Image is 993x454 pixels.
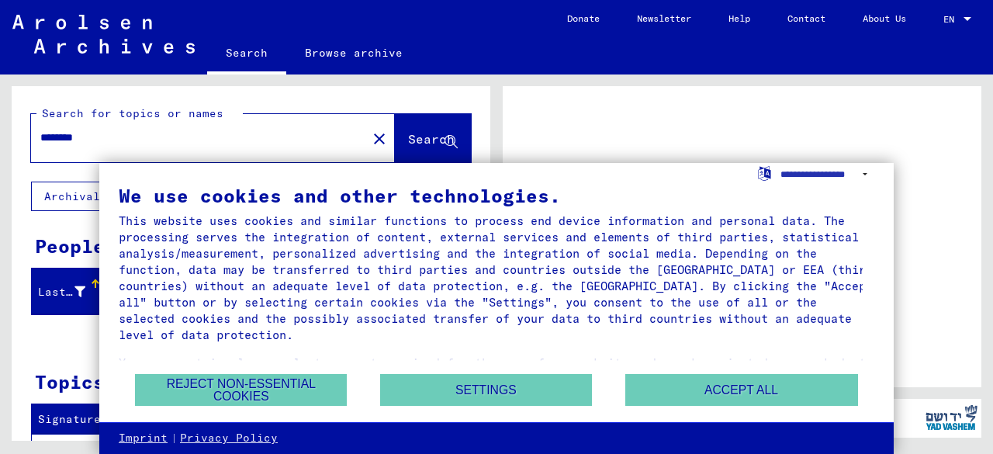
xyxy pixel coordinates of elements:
[35,368,105,396] div: Topics
[370,130,389,148] mat-icon: close
[408,131,455,147] span: Search
[119,213,874,343] div: This website uses cookies and similar functions to process end device information and personal da...
[119,186,874,205] div: We use cookies and other technologies.
[180,431,278,446] a: Privacy Policy
[12,15,195,54] img: Arolsen_neg.svg
[35,232,105,260] div: People
[395,114,471,162] button: Search
[38,279,105,304] div: Last Name
[119,431,168,446] a: Imprint
[380,374,592,406] button: Settings
[38,411,126,428] div: Signature
[286,34,421,71] a: Browse archive
[31,182,195,211] button: Archival tree units
[207,34,286,75] a: Search
[922,398,981,437] img: yv_logo.png
[135,374,347,406] button: Reject non-essential cookies
[42,106,223,120] mat-label: Search for topics or names
[943,14,960,25] span: EN
[38,284,85,300] div: Last Name
[32,270,102,314] mat-header-cell: Last Name
[38,407,142,432] div: Signature
[364,123,395,154] button: Clear
[625,374,858,406] button: Accept all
